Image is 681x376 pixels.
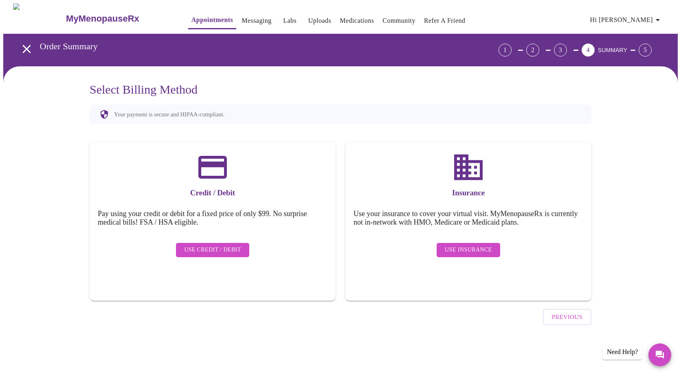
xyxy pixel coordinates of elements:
[590,14,663,26] span: Hi [PERSON_NAME]
[554,44,567,57] div: 3
[40,41,453,52] h3: Order Summary
[283,15,297,26] a: Labs
[354,188,583,197] h3: Insurance
[499,44,512,57] div: 1
[424,15,466,26] a: Refer a Friend
[277,13,303,29] button: Labs
[13,3,65,34] img: MyMenopauseRx Logo
[543,309,591,325] button: Previous
[437,243,500,257] button: Use Insurance
[421,13,469,29] button: Refer a Friend
[238,13,275,29] button: Messaging
[382,15,415,26] a: Community
[65,4,172,33] a: MyMenopauseRx
[242,15,271,26] a: Messaging
[340,15,374,26] a: Medications
[445,245,492,255] span: Use Insurance
[379,13,419,29] button: Community
[98,188,327,197] h3: Credit / Debit
[336,13,377,29] button: Medications
[526,44,539,57] div: 2
[305,13,335,29] button: Uploads
[648,343,671,366] button: Messages
[98,210,327,227] h5: Pay using your credit or debit for a fixed price of only $99. No surprise medical bills! FSA / HS...
[66,13,139,24] h3: MyMenopauseRx
[176,243,249,257] button: Use Credit / Debit
[308,15,332,26] a: Uploads
[15,37,39,61] button: open drawer
[114,111,224,118] p: Your payment is secure and HIPAA-compliant.
[639,44,652,57] div: 5
[587,12,666,28] button: Hi [PERSON_NAME]
[354,210,583,227] h5: Use your insurance to cover your virtual visit. MyMenopauseRx is currently not in-network with HM...
[191,14,233,26] a: Appointments
[598,47,627,53] span: SUMMARY
[552,312,582,322] span: Previous
[582,44,595,57] div: 4
[603,344,642,360] div: Need Help?
[90,83,591,96] h3: Select Billing Method
[184,245,241,255] span: Use Credit / Debit
[188,12,236,29] button: Appointments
